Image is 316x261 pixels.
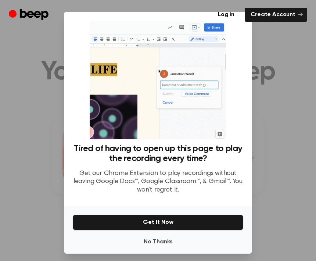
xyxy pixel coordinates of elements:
button: Get It Now [73,215,243,230]
img: Beep extension in action [90,21,226,139]
button: No Thanks [73,235,243,249]
h3: Tired of having to open up this page to play the recording every time? [73,144,243,164]
p: Get our Chrome Extension to play recordings without leaving Google Docs™, Google Classroom™, & Gm... [73,169,243,194]
a: Log in [212,8,240,22]
a: Create Account [245,8,307,22]
a: Beep [9,8,50,22]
